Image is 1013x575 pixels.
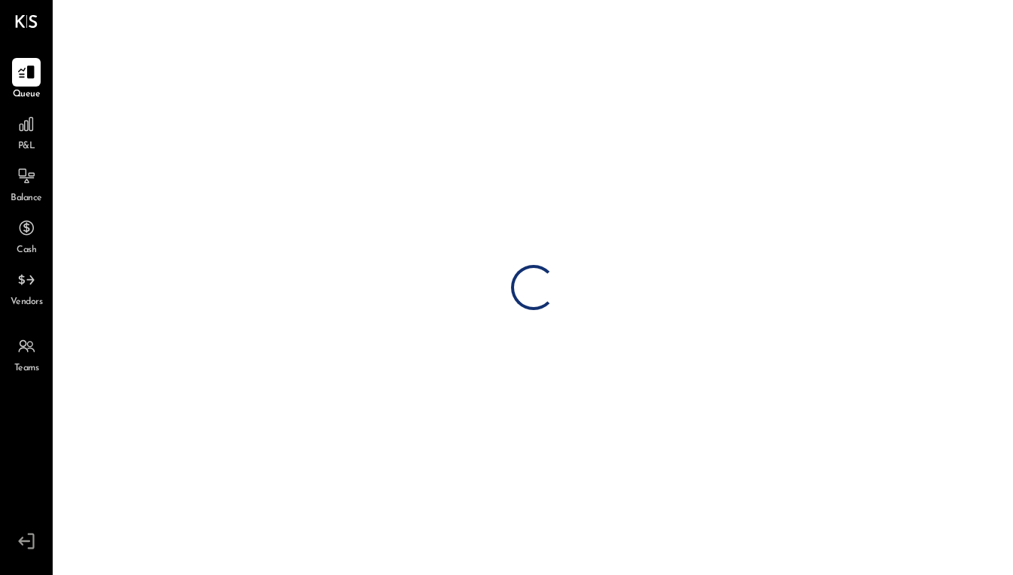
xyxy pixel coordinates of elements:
[1,58,52,102] a: Queue
[14,362,39,376] span: Teams
[1,214,52,257] a: Cash
[1,266,52,309] a: Vendors
[1,332,52,376] a: Teams
[11,192,42,205] span: Balance
[13,88,41,102] span: Queue
[18,140,35,154] span: P&L
[1,162,52,205] a: Balance
[11,296,43,309] span: Vendors
[17,244,36,257] span: Cash
[1,110,52,154] a: P&L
